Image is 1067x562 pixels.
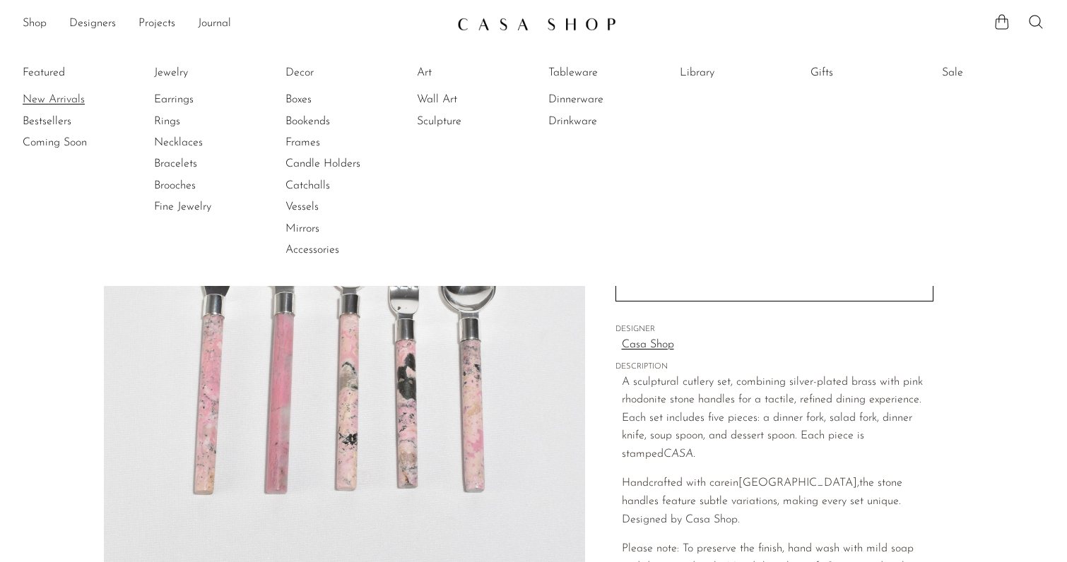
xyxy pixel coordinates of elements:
ul: Library [680,62,786,89]
a: Jewelry [154,65,260,80]
a: Mirrors [285,221,391,237]
a: Coming Soon [23,135,129,150]
span: Add to cart [736,277,813,288]
ul: Decor [285,62,391,261]
nav: Desktop navigation [23,12,446,36]
a: Casa Shop [622,336,933,354]
span: in [730,477,738,489]
a: Necklaces [154,135,260,150]
a: Bestsellers [23,114,129,129]
span: [GEOGRAPHIC_DATA], [738,477,859,489]
a: Drinkware [548,114,654,129]
a: Library [680,65,786,80]
a: Designers [69,15,116,33]
a: Accessories [285,242,391,258]
a: Decor [285,65,391,80]
span: esigned by Casa Shop. [630,514,740,525]
a: Earrings [154,92,260,107]
a: Candle Holders [285,156,391,172]
ul: Jewelry [154,62,260,218]
a: Tableware [548,65,654,80]
p: Handcrafted with care the stone handles feature subtle variations, making every set unique. D [622,474,933,529]
ul: NEW HEADER MENU [23,12,446,36]
span: DESCRIPTION [615,361,933,373]
a: Boxes [285,92,391,107]
a: Fine Jewelry [154,199,260,215]
a: Art [417,65,523,80]
p: A sculptural cutlery set, combining silver-plated brass with pink rhodonite stone handles for a t... [622,373,933,464]
a: Projects [138,15,175,33]
a: Brooches [154,178,260,193]
a: Gifts [810,65,916,80]
a: Wall Art [417,92,523,107]
ul: Art [417,62,523,132]
a: Sale [942,65,1048,80]
ul: Sale [942,62,1048,89]
em: CASA. [664,448,695,460]
a: Bracelets [154,156,260,172]
a: Journal [198,15,231,33]
a: Sculpture [417,114,523,129]
span: DESIGNER [615,323,933,336]
a: Vessels [285,199,391,215]
a: Bookends [285,114,391,129]
ul: Tableware [548,62,654,132]
a: Frames [285,135,391,150]
a: Dinnerware [548,92,654,107]
ul: Gifts [810,62,916,89]
a: Rings [154,114,260,129]
a: Catchalls [285,178,391,193]
a: New Arrivals [23,92,129,107]
a: Shop [23,15,47,33]
ul: Featured [23,89,129,153]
